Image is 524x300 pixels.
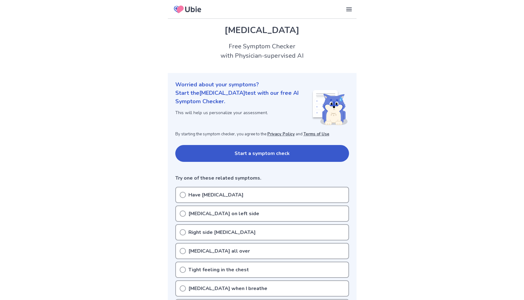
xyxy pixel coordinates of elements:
[168,42,357,60] h2: Free Symptom Checker with Physician-supervised AI
[175,24,349,37] h1: [MEDICAL_DATA]
[175,109,312,116] p: This will help us personalize your assessment.
[175,174,349,182] p: Try one of these related symptoms.
[175,131,349,138] p: By starting the symptom checker, you agree to the and
[267,131,295,137] a: Privacy Policy
[188,210,259,217] p: [MEDICAL_DATA] on left side
[303,131,329,137] a: Terms of Use
[188,285,267,292] p: [MEDICAL_DATA] when I breathe
[175,80,349,89] p: Worried about your symptoms?
[188,266,249,273] p: Tight feeling in the chest
[175,89,312,106] p: Start the [MEDICAL_DATA] test with our free AI Symptom Checker.
[312,90,348,125] img: Shiba
[175,145,349,162] button: Start a symptom check
[188,229,256,236] p: Right side [MEDICAL_DATA]
[188,191,244,199] p: Have [MEDICAL_DATA]
[188,247,250,255] p: [MEDICAL_DATA] all over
